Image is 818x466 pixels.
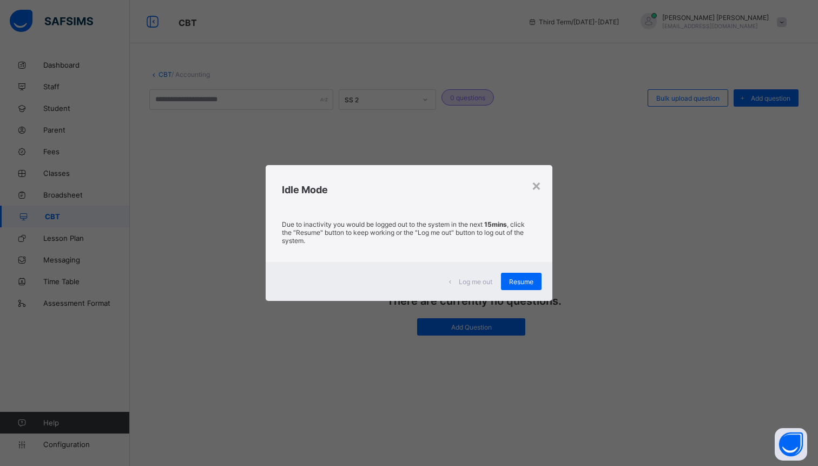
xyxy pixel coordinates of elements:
[282,220,536,245] p: Due to inactivity you would be logged out to the system in the next , click the "Resume" button t...
[282,184,536,195] h2: Idle Mode
[459,278,492,286] span: Log me out
[531,176,542,194] div: ×
[484,220,507,228] strong: 15mins
[509,278,533,286] span: Resume
[775,428,807,461] button: Open asap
